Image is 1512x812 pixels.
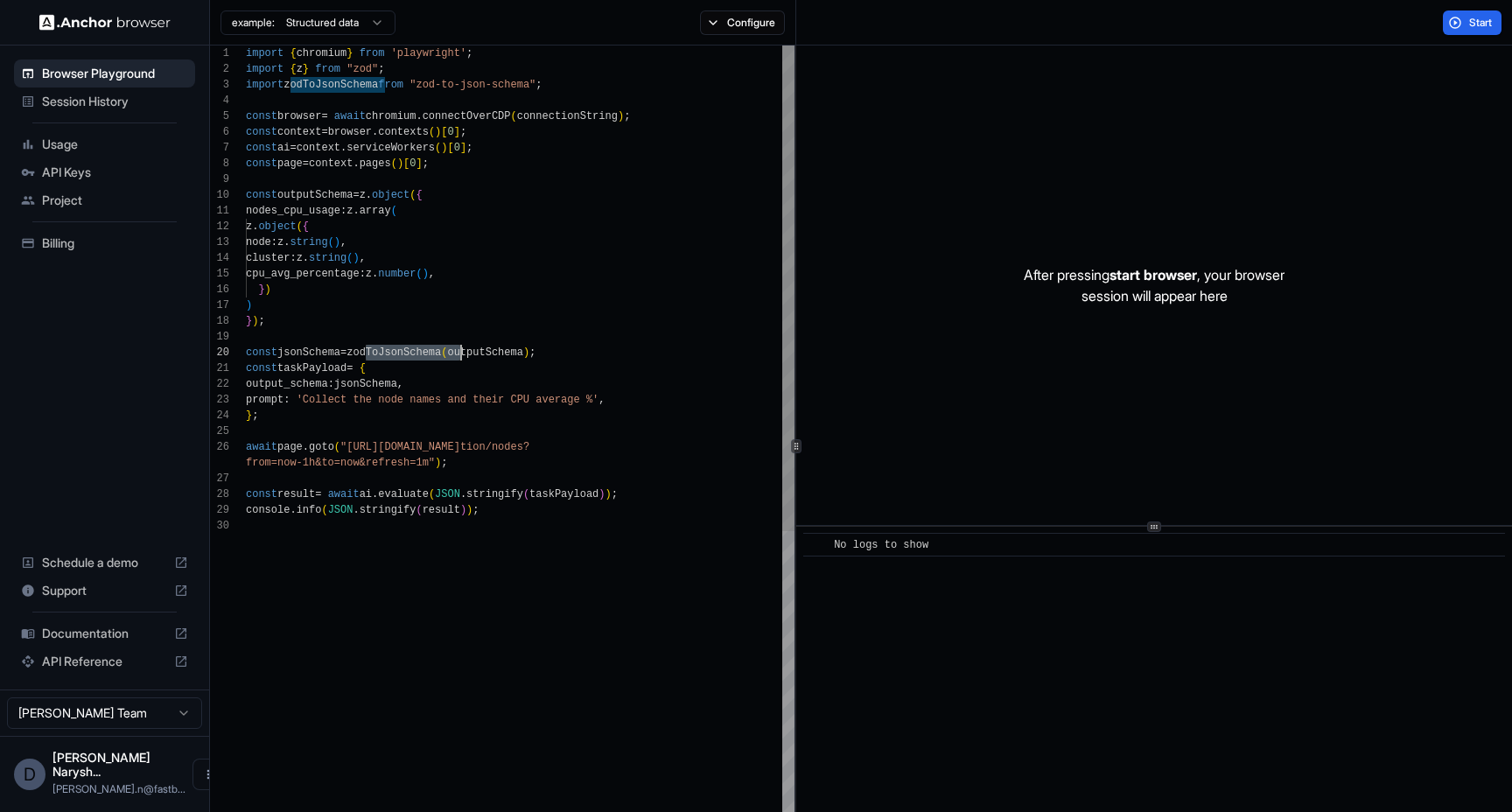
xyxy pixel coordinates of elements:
[210,502,229,518] div: 29
[283,394,290,406] span: :
[14,549,195,577] div: Schedule a demo
[277,142,290,154] span: ai
[290,63,296,75] span: {
[283,79,378,91] span: zodToJsonSchema
[210,313,229,329] div: 18
[391,205,397,217] span: (
[315,488,321,500] span: =
[429,268,435,280] span: ,
[435,126,441,138] span: )
[210,518,229,534] div: 30
[472,504,479,516] span: ;
[265,283,271,296] span: )
[210,234,229,250] div: 13
[460,441,529,453] span: tion/nodes?
[210,345,229,360] div: 20
[435,142,441,154] span: (
[210,187,229,203] div: 10
[460,504,466,516] span: )
[309,441,334,453] span: goto
[42,234,188,252] span: Billing
[321,110,327,122] span: =
[14,186,195,214] div: Project
[360,189,366,201] span: z
[297,220,303,233] span: (
[246,189,277,201] span: const
[416,157,422,170] span: ]
[523,346,529,359] span: )
[353,157,359,170] span: .
[210,423,229,439] div: 25
[14,87,195,115] div: Session History
[246,79,283,91] span: import
[210,266,229,282] div: 15
[258,315,264,327] span: ;
[346,205,353,217] span: z
[252,220,258,233] span: .
[340,441,460,453] span: "[URL][DOMAIN_NAME]
[303,157,309,170] span: =
[14,158,195,186] div: API Keys
[246,299,252,311] span: )
[460,142,466,154] span: ]
[605,488,612,500] span: )
[598,394,605,406] span: ,
[42,164,188,181] span: API Keys
[277,346,340,359] span: jsonSchema
[290,47,296,59] span: {
[42,554,167,571] span: Schedule a demo
[303,441,309,453] span: .
[378,79,403,91] span: from
[14,577,195,605] div: Support
[529,488,598,500] span: taskPayload
[1109,266,1197,283] span: start browser
[246,220,252,233] span: z
[441,126,447,138] span: [
[303,63,309,75] span: }
[328,126,372,138] span: browser
[246,47,283,59] span: import
[258,220,296,233] span: object
[328,378,334,390] span: :
[210,203,229,219] div: 11
[309,157,353,170] span: context
[360,157,391,170] span: pages
[366,268,372,280] span: z
[1024,264,1284,306] p: After pressing , your browser session will appear here
[454,126,460,138] span: ]
[246,126,277,138] span: const
[246,236,271,248] span: node
[246,157,277,170] span: const
[232,16,275,30] span: example:
[360,47,385,59] span: from
[258,283,264,296] span: }
[441,457,447,469] span: ;
[246,409,252,422] span: }
[360,362,366,374] span: {
[246,205,340,217] span: nodes_cpu_usage
[360,268,366,280] span: :
[423,110,511,122] span: connectOverCDP
[409,157,416,170] span: 0
[210,282,229,297] div: 16
[466,142,472,154] span: ;
[340,346,346,359] span: =
[1443,10,1501,35] button: Start
[391,157,397,170] span: (
[252,409,258,422] span: ;
[290,142,296,154] span: =
[14,130,195,158] div: Usage
[246,268,360,280] span: cpu_avg_percentage
[328,488,360,500] span: await
[210,219,229,234] div: 12
[297,142,340,154] span: context
[523,488,529,500] span: (
[447,346,522,359] span: outputSchema
[210,471,229,486] div: 27
[52,782,185,795] span: dmytro.n@fastbackrefunds.com
[429,126,435,138] span: (
[210,250,229,266] div: 14
[309,252,346,264] span: string
[210,77,229,93] div: 3
[441,142,447,154] span: )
